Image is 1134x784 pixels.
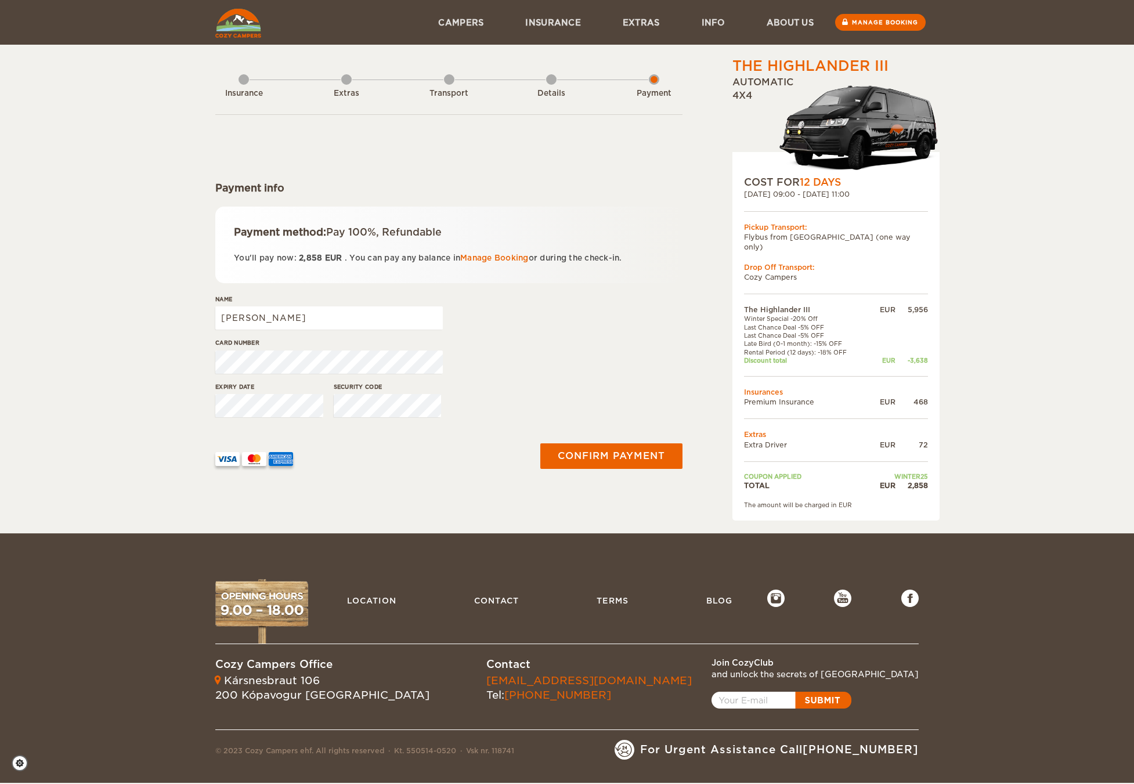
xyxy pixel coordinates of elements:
[744,339,869,348] td: Late Bird (0-1 month): -15% OFF
[744,480,869,490] td: TOTAL
[234,225,664,239] div: Payment method:
[779,80,940,175] img: stor-langur-4.png
[732,76,940,175] div: Automatic 4x4
[744,331,869,339] td: Last Chance Deal -5% OFF
[732,56,889,76] div: The Highlander III
[242,452,266,466] img: mastercard
[895,480,928,490] div: 2,858
[215,673,429,703] div: Kársnesbraut 106 200 Kópavogur [GEOGRAPHIC_DATA]
[869,480,895,490] div: EUR
[519,88,583,99] div: Details
[835,14,926,31] a: Manage booking
[744,440,869,450] td: Extra Driver
[744,356,869,364] td: Discount total
[486,674,692,687] a: [EMAIL_ADDRESS][DOMAIN_NAME]
[215,657,429,672] div: Cozy Campers Office
[744,232,928,252] td: Flybus from [GEOGRAPHIC_DATA] (one way only)
[744,387,928,397] td: Insurances
[334,382,442,391] label: Security code
[744,262,928,272] div: Drop Off Transport:
[460,254,529,262] a: Manage Booking
[700,590,738,612] a: Blog
[299,254,322,262] span: 2,858
[215,295,443,304] label: Name
[744,189,928,199] div: [DATE] 09:00 - [DATE] 11:00
[869,440,895,450] div: EUR
[744,305,869,315] td: The Highlander III
[803,743,919,756] a: [PHONE_NUMBER]
[895,440,928,450] div: 72
[744,272,928,282] td: Cozy Campers
[215,382,323,391] label: Expiry date
[591,590,634,612] a: Terms
[895,356,928,364] div: -3,638
[417,88,481,99] div: Transport
[315,88,378,99] div: Extras
[744,315,869,323] td: Winter Special -20% Off
[341,590,402,612] a: Location
[712,692,851,709] a: Open popup
[895,305,928,315] div: 5,956
[326,226,442,238] span: Pay 100%, Refundable
[869,305,895,315] div: EUR
[486,657,692,672] div: Contact
[800,176,841,188] span: 12 Days
[744,323,869,331] td: Last Chance Deal -5% OFF
[869,397,895,407] div: EUR
[234,251,664,265] p: You'll pay now: . You can pay any balance in or during the check-in.
[215,181,682,195] div: Payment info
[869,356,895,364] div: EUR
[468,590,525,612] a: Contact
[744,429,928,439] td: Extras
[504,689,611,701] a: [PHONE_NUMBER]
[744,397,869,407] td: Premium Insurance
[325,254,342,262] span: EUR
[712,669,919,680] div: and unlock the secrets of [GEOGRAPHIC_DATA]
[622,88,686,99] div: Payment
[869,472,928,480] td: WINTER25
[744,472,869,480] td: Coupon applied
[212,88,276,99] div: Insurance
[215,452,240,466] img: VISA
[215,338,443,347] label: Card number
[486,673,692,703] div: Tel:
[12,755,35,771] a: Cookie settings
[895,397,928,407] div: 468
[215,746,514,760] div: © 2023 Cozy Campers ehf. All rights reserved Kt. 550514-0520 Vsk nr. 118741
[744,348,869,356] td: Rental Period (12 days): -18% OFF
[640,742,919,757] span: For Urgent Assistance Call
[744,222,928,232] div: Pickup Transport:
[744,501,928,509] div: The amount will be charged in EUR
[269,452,293,466] img: AMEX
[744,175,928,189] div: COST FOR
[712,657,919,669] div: Join CozyClub
[540,443,682,469] button: Confirm payment
[215,9,261,38] img: Cozy Campers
